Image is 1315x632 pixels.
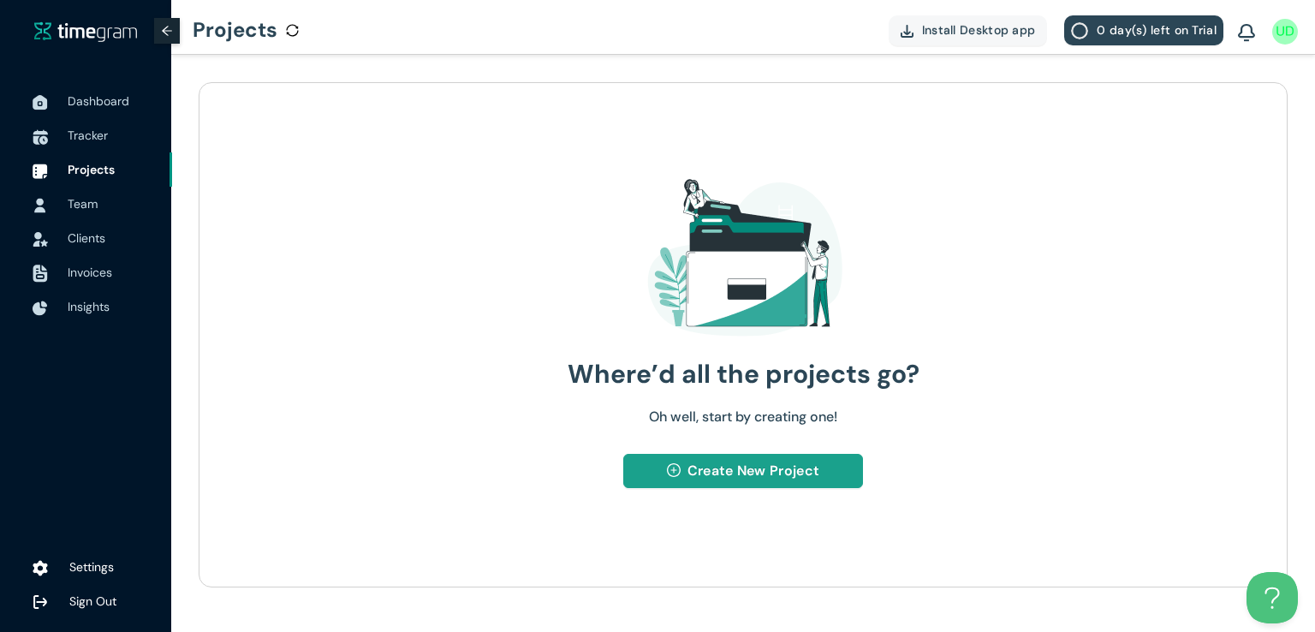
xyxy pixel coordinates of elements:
[687,460,819,481] span: Create New Project
[33,301,48,316] img: InsightsIcon
[68,128,108,143] span: Tracker
[286,24,299,37] span: sync
[901,25,913,38] img: DownloadApp
[1238,24,1255,43] img: BellIcon
[33,594,48,610] img: logOut.ca60ddd252d7bab9102ea2608abe0238.svg
[161,25,173,37] span: arrow-left
[33,560,48,577] img: settings.78e04af822cf15d41b38c81147b09f22.svg
[1097,21,1217,39] span: 0 day(s) left on Trial
[193,4,277,56] h1: Projects
[1064,15,1223,45] button: 0 day(s) left on Trial
[68,93,129,109] span: Dashboard
[69,559,114,575] span: Settings
[922,21,1036,39] span: Install Desktop app
[1272,19,1298,45] img: UserIcon
[69,593,116,609] span: Sign Out
[68,162,115,177] span: Projects
[33,265,48,283] img: InvoiceIcon
[68,230,105,246] span: Clients
[34,21,137,42] img: timegram
[68,196,98,212] span: Team
[33,198,48,213] img: UserIcon
[33,164,48,179] img: ProjectIcon
[623,454,862,488] button: plus-circleCreate New Project
[68,265,112,280] span: Invoices
[33,232,48,247] img: InvoiceIcon
[1247,572,1298,623] iframe: Toggle Customer Support
[68,299,110,314] span: Insights
[634,174,853,353] img: EmptyIcon
[33,95,48,110] img: DashboardIcon
[568,396,919,438] h1: Oh well, start by creating one!
[667,463,681,480] span: plus-circle
[568,353,919,396] h1: Where’d all the projects go?
[33,129,48,145] img: TimeTrackerIcon
[889,15,1048,45] button: Install Desktop app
